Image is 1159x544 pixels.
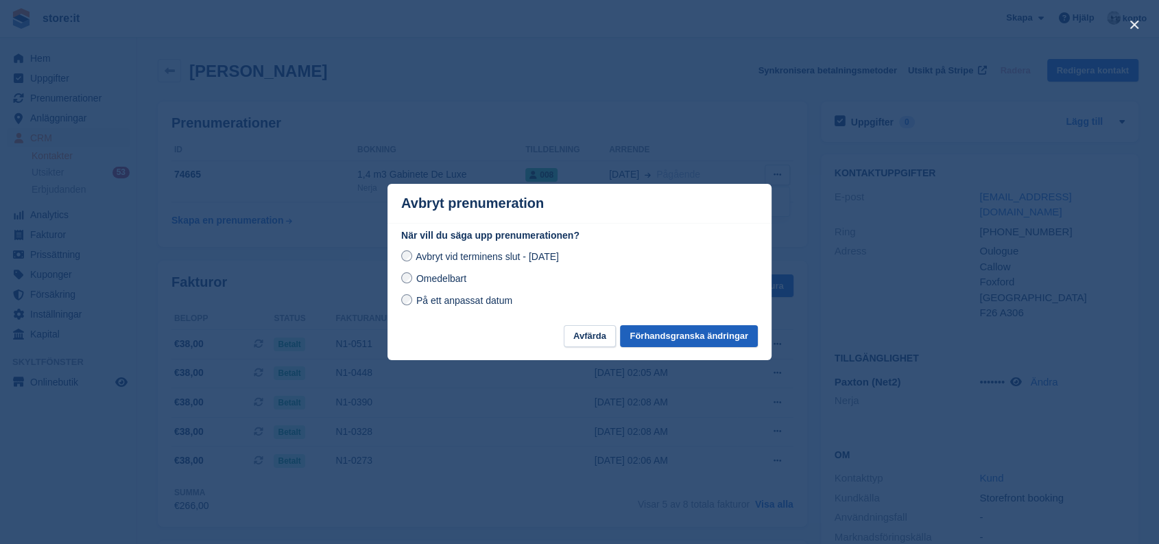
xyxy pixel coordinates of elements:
[416,295,512,306] span: På ett anpassat datum
[416,273,466,284] span: Omedelbart
[401,294,412,305] input: På ett anpassat datum
[401,196,544,211] p: Avbryt prenumeration
[416,251,559,262] span: Avbryt vid terminens slut - [DATE]
[620,325,758,348] button: Förhandsgranska ändringar
[401,272,412,283] input: Omedelbart
[401,228,758,243] label: När vill du säga upp prenumerationen?
[401,250,412,261] input: Avbryt vid terminens slut - [DATE]
[1123,14,1145,36] button: close
[564,325,616,348] button: Avfärda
